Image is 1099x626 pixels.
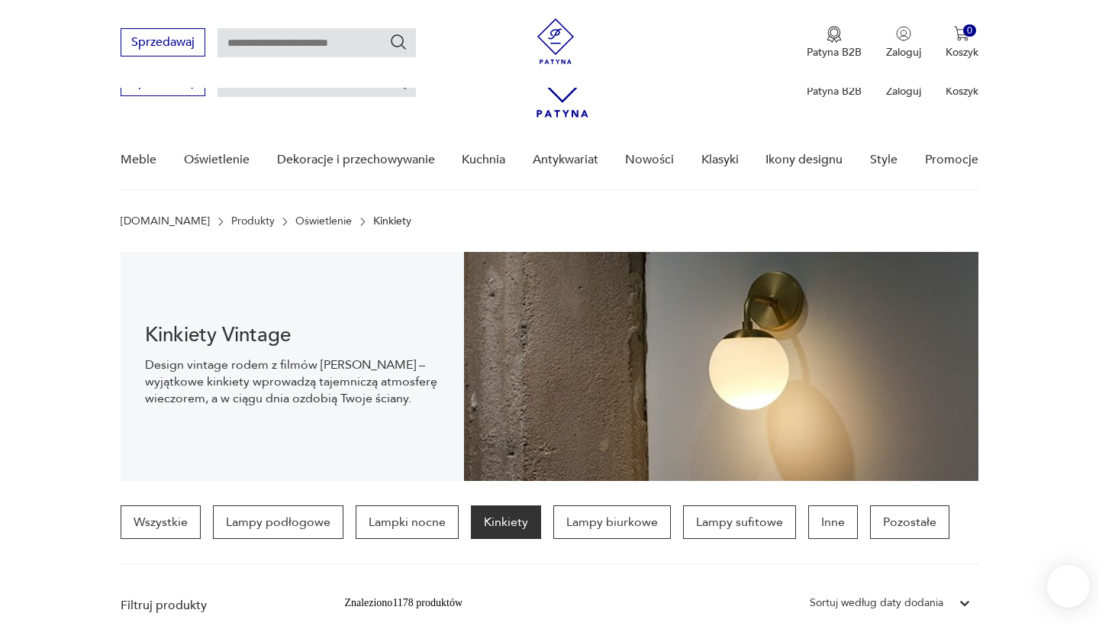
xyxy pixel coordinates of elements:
[121,78,205,89] a: Sprzedawaj
[954,26,969,41] img: Ikona koszyka
[373,215,411,227] p: Kinkiety
[925,131,978,189] a: Promocje
[807,84,862,98] p: Patyna B2B
[464,252,978,481] img: Kinkiety vintage
[295,215,352,227] a: Oświetlenie
[1047,565,1090,608] iframe: Smartsupp widget button
[896,26,911,41] img: Ikonka użytkownika
[389,33,408,51] button: Szukaj
[231,215,275,227] a: Produkty
[808,505,858,539] a: Inne
[121,597,308,614] p: Filtruj produkty
[963,24,976,37] div: 0
[553,505,671,539] a: Lampy biurkowe
[810,595,943,611] div: Sortuj według daty dodania
[827,26,842,43] img: Ikona medalu
[870,131,898,189] a: Style
[946,84,978,98] p: Koszyk
[807,45,862,60] p: Patyna B2B
[886,45,921,60] p: Zaloguj
[886,84,921,98] p: Zaloguj
[213,505,343,539] a: Lampy podłogowe
[683,505,796,539] a: Lampy sufitowe
[356,505,459,539] a: Lampki nocne
[145,326,439,344] h1: Kinkiety Vintage
[946,26,978,60] button: 0Koszyk
[121,215,210,227] a: [DOMAIN_NAME]
[184,131,250,189] a: Oświetlenie
[471,505,541,539] a: Kinkiety
[344,595,462,611] div: Znaleziono 1178 produktów
[533,131,598,189] a: Antykwariat
[625,131,674,189] a: Nowości
[121,28,205,56] button: Sprzedawaj
[121,38,205,49] a: Sprzedawaj
[807,26,862,60] a: Ikona medaluPatyna B2B
[765,131,843,189] a: Ikony designu
[870,505,949,539] a: Pozostałe
[886,26,921,60] button: Zaloguj
[121,131,156,189] a: Meble
[462,131,505,189] a: Kuchnia
[533,18,579,64] img: Patyna - sklep z meblami i dekoracjami vintage
[121,505,201,539] a: Wszystkie
[807,26,862,60] button: Patyna B2B
[701,131,739,189] a: Klasyki
[145,357,439,407] p: Design vintage rodem z filmów [PERSON_NAME] – wyjątkowe kinkiety wprowadzą tajemniczą atmosferę w...
[946,45,978,60] p: Koszyk
[277,131,435,189] a: Dekoracje i przechowywanie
